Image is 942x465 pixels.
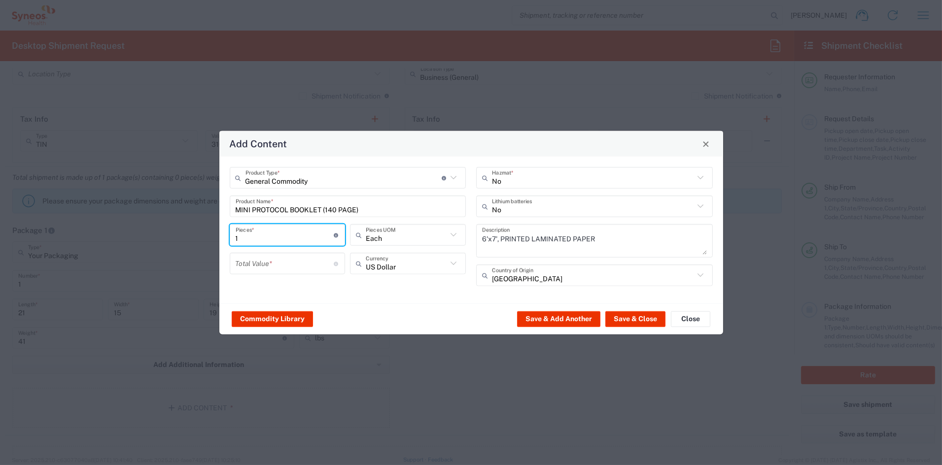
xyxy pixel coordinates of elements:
button: Close [699,137,713,151]
button: Save & Close [605,311,665,327]
h4: Add Content [229,136,287,151]
button: Commodity Library [232,311,313,327]
button: Save & Add Another [517,311,600,327]
button: Close [671,311,710,327]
